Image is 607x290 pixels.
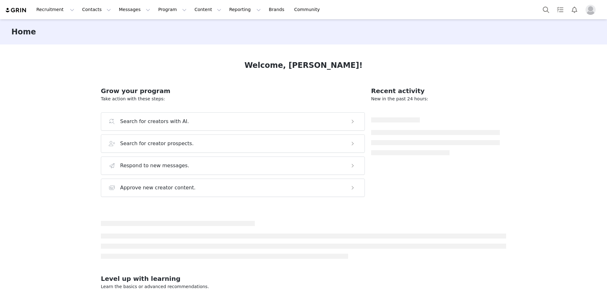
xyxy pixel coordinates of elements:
h2: Recent activity [371,86,500,96]
button: Search for creators with AI. [101,112,365,131]
h3: Respond to new messages. [120,162,189,169]
img: grin logo [5,7,27,13]
button: Messages [115,3,154,17]
a: Community [291,3,327,17]
button: Program [154,3,190,17]
button: Reporting [225,3,265,17]
h2: Level up with learning [101,274,506,283]
p: Take action with these steps: [101,96,365,102]
button: Contacts [78,3,115,17]
h3: Approve new creator content. [120,184,196,192]
button: Notifications [567,3,581,17]
button: Approve new creator content. [101,179,365,197]
a: Tasks [553,3,567,17]
img: placeholder-profile.jpg [586,5,596,15]
button: Search for creator prospects. [101,134,365,153]
h3: Search for creator prospects. [120,140,194,147]
h2: Grow your program [101,86,365,96]
h3: Home [11,26,36,38]
button: Recruitment [33,3,78,17]
button: Search [539,3,553,17]
p: Learn the basics or advanced recommendations. [101,283,506,290]
p: New in the past 24 hours: [371,96,500,102]
h3: Search for creators with AI. [120,118,189,125]
button: Respond to new messages. [101,157,365,175]
button: Content [191,3,225,17]
button: Profile [582,5,602,15]
h1: Welcome, [PERSON_NAME]! [244,60,363,71]
a: Brands [265,3,290,17]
